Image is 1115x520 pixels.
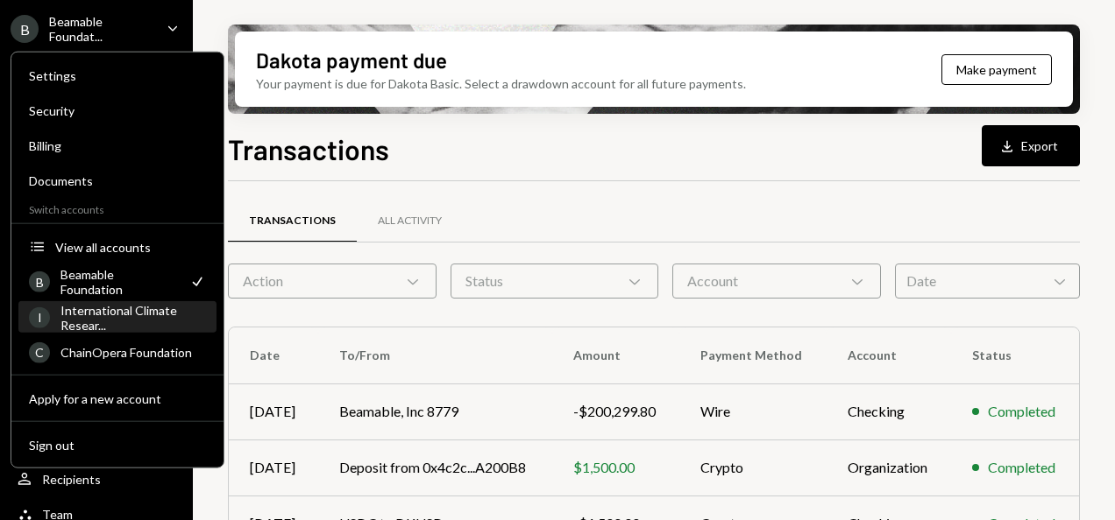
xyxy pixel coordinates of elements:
[988,457,1055,478] div: Completed
[29,271,50,292] div: B
[573,401,658,422] div: -$200,299.80
[49,14,153,44] div: Beamable Foundat...
[60,345,206,360] div: ChainOpera Foundation
[228,131,389,166] h1: Transactions
[29,103,206,118] div: Security
[451,264,659,299] div: Status
[249,214,336,228] div: Transactions
[827,439,951,495] td: Organization
[11,200,224,216] div: Switch accounts
[228,199,357,243] a: Transactions
[679,439,827,495] td: Crypto
[18,60,217,91] a: Settings
[250,457,297,478] div: [DATE]
[18,430,217,461] button: Sign out
[229,327,318,383] th: Date
[60,302,206,332] div: International Climate Resear...
[988,401,1055,422] div: Completed
[679,327,827,383] th: Payment Method
[552,327,679,383] th: Amount
[895,264,1080,299] div: Date
[228,264,437,299] div: Action
[11,15,39,43] div: B
[318,439,552,495] td: Deposit from 0x4c2c...A200B8
[941,54,1052,85] button: Make payment
[827,383,951,439] td: Checking
[29,437,206,452] div: Sign out
[982,125,1080,166] button: Export
[318,327,552,383] th: To/From
[18,301,217,333] a: IInternational Climate Resear...
[29,390,206,405] div: Apply for a new account
[357,199,463,243] a: All Activity
[18,383,217,415] button: Apply for a new account
[951,327,1079,383] th: Status
[378,214,442,228] div: All Activity
[573,457,658,478] div: $1,500.00
[18,130,217,161] a: Billing
[60,267,178,297] div: Beamable Foundation
[29,173,206,188] div: Documents
[29,341,50,362] div: C
[42,472,101,487] div: Recipients
[318,383,552,439] td: Beamable, Inc 8779
[18,95,217,126] a: Security
[29,306,50,327] div: I
[250,401,297,422] div: [DATE]
[679,383,827,439] td: Wire
[55,239,206,254] div: View all accounts
[29,138,206,153] div: Billing
[11,463,182,495] a: Recipients
[18,232,217,264] button: View all accounts
[29,68,206,83] div: Settings
[672,264,881,299] div: Account
[827,327,951,383] th: Account
[18,165,217,196] a: Documents
[18,336,217,368] a: CChainOpera Foundation
[256,46,447,74] div: Dakota payment due
[256,74,746,93] div: Your payment is due for Dakota Basic. Select a drawdown account for all future payments.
